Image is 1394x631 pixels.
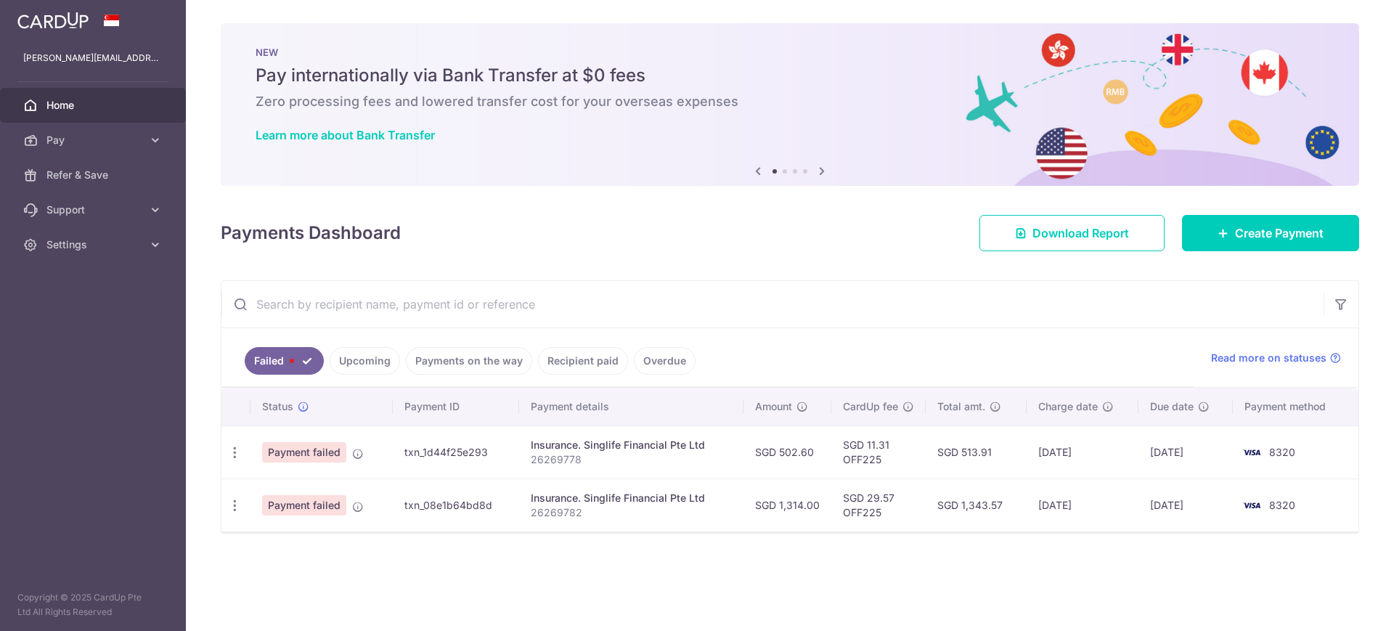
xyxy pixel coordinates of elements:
span: Payment failed [262,495,346,516]
td: SGD 1,314.00 [743,479,831,532]
div: Insurance. Singlife Financial Pte Ltd [531,438,732,452]
td: [DATE] [1027,479,1139,532]
span: Due date [1150,399,1194,414]
span: Payment failed [262,442,346,463]
span: CardUp fee [843,399,898,414]
img: Bank Card [1237,497,1266,514]
span: 8320 [1269,499,1295,511]
th: Payment ID [393,388,519,426]
td: txn_1d44f25e293 [393,426,519,479]
td: SGD 513.91 [926,426,1027,479]
h5: Pay internationally via Bank Transfer at $0 fees [256,64,1324,87]
a: Read more on statuses [1211,351,1341,365]
span: Support [46,203,142,217]
span: 8320 [1269,446,1295,458]
td: SGD 1,343.57 [926,479,1027,532]
a: Learn more about Bank Transfer [256,128,435,142]
td: txn_08e1b64bd8d [393,479,519,532]
h6: Zero processing fees and lowered transfer cost for your overseas expenses [256,93,1324,110]
span: Settings [46,237,142,252]
td: SGD 502.60 [743,426,831,479]
a: Create Payment [1182,215,1359,251]
span: Create Payment [1235,224,1324,242]
span: Amount [755,399,792,414]
a: Failed [245,347,324,375]
td: [DATE] [1138,426,1233,479]
img: Bank Card [1237,444,1266,461]
th: Payment details [519,388,743,426]
p: NEW [256,46,1324,58]
th: Payment method [1233,388,1358,426]
span: Pay [46,133,142,147]
span: Charge date [1038,399,1098,414]
div: Insurance. Singlife Financial Pte Ltd [531,491,732,505]
td: [DATE] [1027,426,1139,479]
span: Download Report [1032,224,1129,242]
span: Total amt. [937,399,985,414]
a: Upcoming [330,347,400,375]
span: Status [262,399,293,414]
p: 26269782 [531,505,732,520]
a: Payments on the way [406,347,532,375]
p: [PERSON_NAME][EMAIL_ADDRESS][DOMAIN_NAME] [23,51,163,65]
td: SGD 11.31 OFF225 [831,426,926,479]
p: 26269778 [531,452,732,467]
span: Refer & Save [46,168,142,182]
a: Download Report [979,215,1165,251]
a: Overdue [634,347,696,375]
td: SGD 29.57 OFF225 [831,479,926,532]
img: Bank transfer banner [221,23,1359,186]
span: Read more on statuses [1211,351,1326,365]
td: [DATE] [1138,479,1233,532]
span: Home [46,98,142,113]
a: Recipient paid [538,347,628,375]
img: CardUp [17,12,89,29]
h4: Payments Dashboard [221,220,401,246]
input: Search by recipient name, payment id or reference [221,281,1324,327]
